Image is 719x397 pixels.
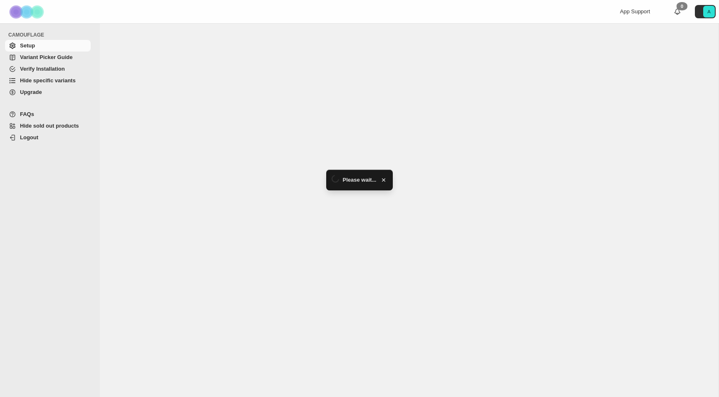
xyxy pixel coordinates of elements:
a: FAQs [5,108,91,120]
span: Setup [20,42,35,49]
div: 0 [677,2,687,10]
a: Upgrade [5,86,91,98]
span: App Support [620,8,650,15]
span: FAQs [20,111,34,117]
span: Hide specific variants [20,77,76,84]
a: 0 [673,7,682,16]
a: Hide sold out products [5,120,91,132]
span: CAMOUFLAGE [8,32,94,38]
a: Setup [5,40,91,52]
a: Variant Picker Guide [5,52,91,63]
img: Camouflage [7,0,48,23]
span: Upgrade [20,89,42,95]
a: Logout [5,132,91,143]
span: Logout [20,134,38,141]
span: Please wait... [343,176,377,184]
text: A [707,9,711,14]
a: Hide specific variants [5,75,91,86]
button: Avatar with initials A [695,5,716,18]
span: Variant Picker Guide [20,54,72,60]
span: Verify Installation [20,66,65,72]
span: Hide sold out products [20,123,79,129]
a: Verify Installation [5,63,91,75]
span: Avatar with initials A [703,6,715,17]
